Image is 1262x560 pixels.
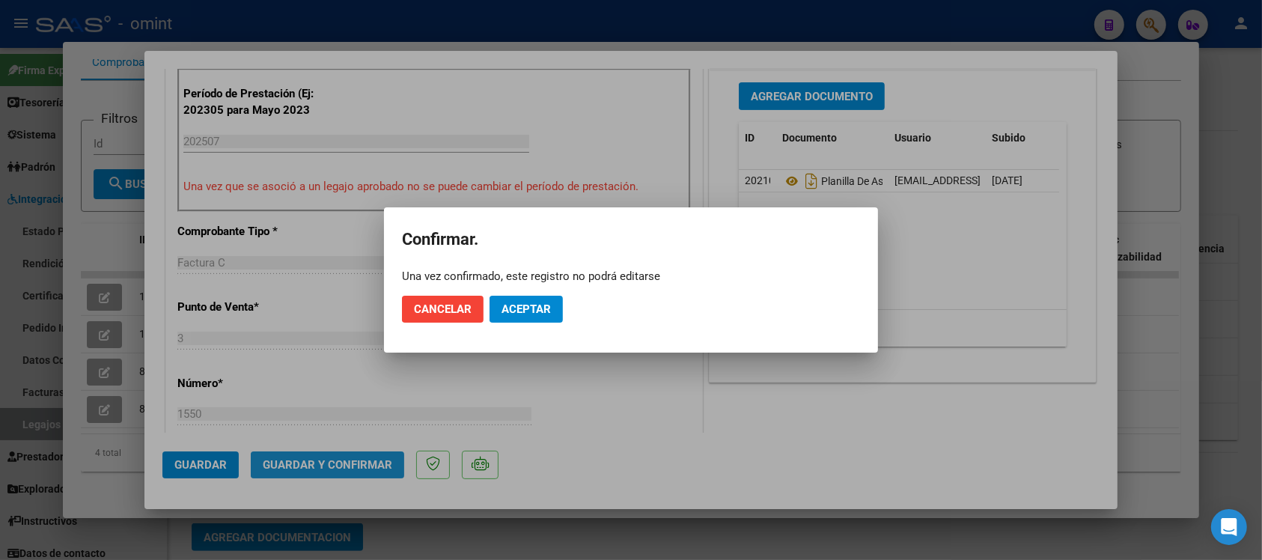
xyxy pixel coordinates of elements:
[490,296,563,323] button: Aceptar
[402,225,860,254] h2: Confirmar.
[402,269,860,284] div: Una vez confirmado, este registro no podrá editarse
[414,302,472,316] span: Cancelar
[502,302,551,316] span: Aceptar
[402,296,484,323] button: Cancelar
[1211,509,1247,545] div: Open Intercom Messenger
